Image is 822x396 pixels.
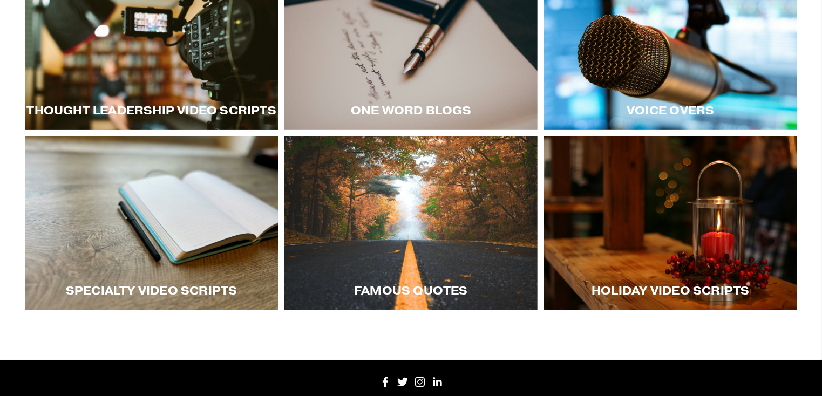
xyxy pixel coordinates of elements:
a: Facebook [380,377,391,387]
span: Thought LEadership Video Scripts [26,104,276,118]
span: Famous Quotes [354,284,468,298]
span: One word blogs [351,104,471,118]
span: Holiday Video Scripts [592,284,749,298]
a: Twitter [397,377,408,387]
a: LinkedIn [432,377,443,387]
span: Specialty Video Scripts [66,284,237,298]
span: Voice Overs [627,104,714,118]
a: Instagram [415,377,425,387]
